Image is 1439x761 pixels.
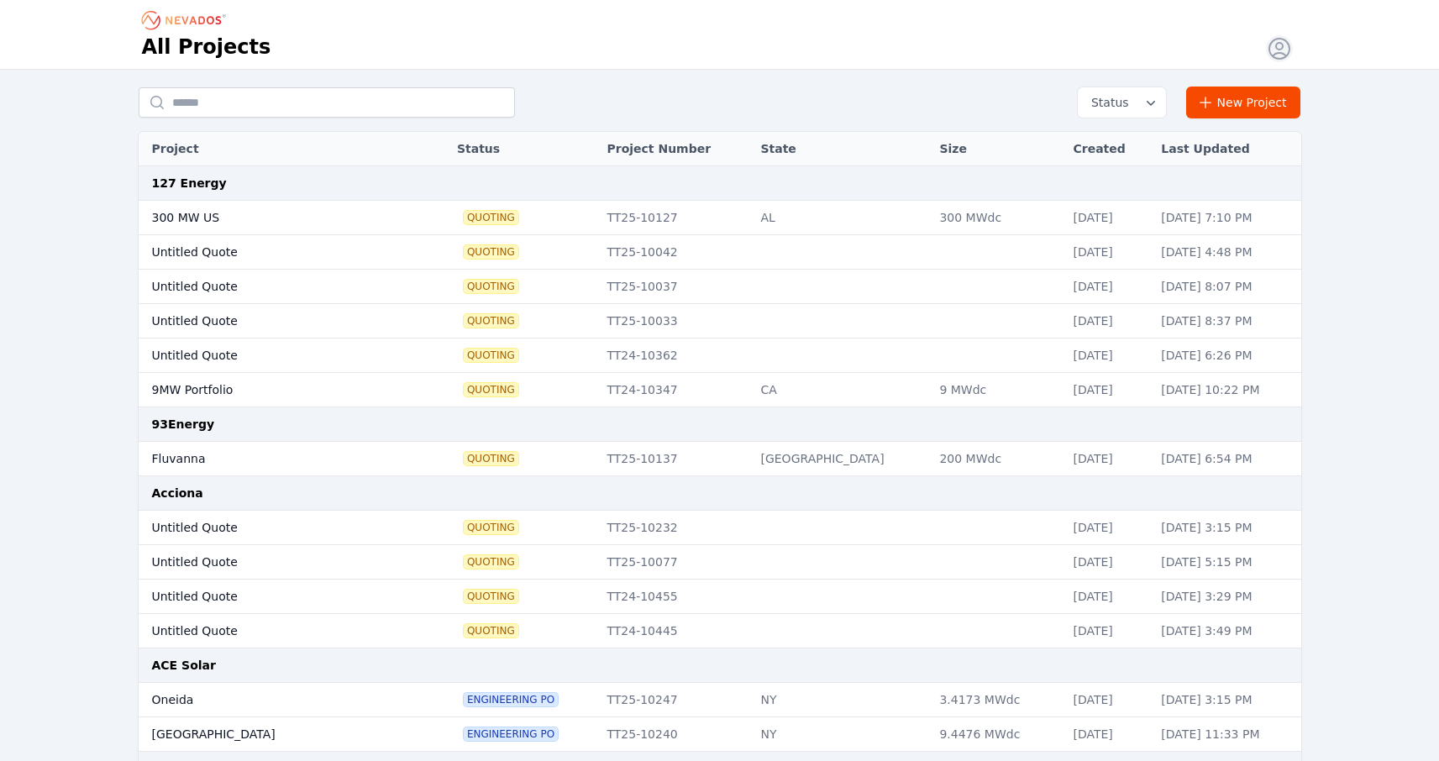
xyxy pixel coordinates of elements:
[1064,373,1153,407] td: [DATE]
[931,201,1064,235] td: 300 MWdc
[139,235,1301,270] tr: Untitled QuoteQuotingTT25-10042[DATE][DATE] 4:48 PM
[139,648,1301,683] td: ACE Solar
[139,511,406,545] td: Untitled Quote
[139,442,1301,476] tr: FluvannaQuotingTT25-10137[GEOGRAPHIC_DATA]200 MWdc[DATE][DATE] 6:54 PM
[598,304,752,339] td: TT25-10033
[752,132,931,166] th: State
[139,270,406,304] td: Untitled Quote
[139,717,406,752] td: [GEOGRAPHIC_DATA]
[464,383,518,396] span: Quoting
[139,511,1301,545] tr: Untitled QuoteQuotingTT25-10232[DATE][DATE] 3:15 PM
[598,235,752,270] td: TT25-10042
[139,270,1301,304] tr: Untitled QuoteQuotingTT25-10037[DATE][DATE] 8:07 PM
[139,373,1301,407] tr: 9MW PortfolioQuotingTT24-10347CA9 MWdc[DATE][DATE] 10:22 PM
[598,545,752,580] td: TT25-10077
[752,717,931,752] td: NY
[142,7,231,34] nav: Breadcrumb
[139,373,406,407] td: 9MW Portfolio
[1153,614,1300,648] td: [DATE] 3:49 PM
[139,132,406,166] th: Project
[449,132,599,166] th: Status
[1064,304,1153,339] td: [DATE]
[139,304,406,339] td: Untitled Quote
[1153,580,1300,614] td: [DATE] 3:29 PM
[139,580,406,614] td: Untitled Quote
[139,545,406,580] td: Untitled Quote
[139,166,1301,201] td: 127 Energy
[139,717,1301,752] tr: [GEOGRAPHIC_DATA]Engineering POTT25-10240NY9.4476 MWdc[DATE][DATE] 11:33 PM
[139,201,406,235] td: 300 MW US
[464,211,518,224] span: Quoting
[931,683,1064,717] td: 3.4173 MWdc
[139,201,1301,235] tr: 300 MW USQuotingTT25-10127AL300 MWdc[DATE][DATE] 7:10 PM
[1153,545,1300,580] td: [DATE] 5:15 PM
[1153,235,1300,270] td: [DATE] 4:48 PM
[1064,442,1153,476] td: [DATE]
[464,452,518,465] span: Quoting
[752,201,931,235] td: AL
[142,34,271,60] h1: All Projects
[139,614,406,648] td: Untitled Quote
[139,235,406,270] td: Untitled Quote
[464,590,518,603] span: Quoting
[464,521,518,534] span: Quoting
[139,476,1301,511] td: Acciona
[1064,270,1153,304] td: [DATE]
[464,624,518,638] span: Quoting
[931,442,1064,476] td: 200 MWdc
[1064,339,1153,373] td: [DATE]
[931,132,1064,166] th: Size
[598,511,752,545] td: TT25-10232
[1064,511,1153,545] td: [DATE]
[139,442,406,476] td: Fluvanna
[139,580,1301,614] tr: Untitled QuoteQuotingTT24-10455[DATE][DATE] 3:29 PM
[752,442,931,476] td: [GEOGRAPHIC_DATA]
[1064,132,1153,166] th: Created
[139,304,1301,339] tr: Untitled QuoteQuotingTT25-10033[DATE][DATE] 8:37 PM
[464,555,518,569] span: Quoting
[1153,201,1300,235] td: [DATE] 7:10 PM
[139,614,1301,648] tr: Untitled QuoteQuotingTT24-10445[DATE][DATE] 3:49 PM
[1153,511,1300,545] td: [DATE] 3:15 PM
[931,373,1064,407] td: 9 MWdc
[464,245,518,259] span: Quoting
[1153,717,1300,752] td: [DATE] 11:33 PM
[1153,132,1300,166] th: Last Updated
[598,580,752,614] td: TT24-10455
[598,132,752,166] th: Project Number
[139,545,1301,580] tr: Untitled QuoteQuotingTT25-10077[DATE][DATE] 5:15 PM
[931,717,1064,752] td: 9.4476 MWdc
[752,373,931,407] td: CA
[1153,339,1300,373] td: [DATE] 6:26 PM
[464,314,518,328] span: Quoting
[1078,87,1166,118] button: Status
[1153,270,1300,304] td: [DATE] 8:07 PM
[464,349,518,362] span: Quoting
[1153,442,1300,476] td: [DATE] 6:54 PM
[1064,614,1153,648] td: [DATE]
[1153,304,1300,339] td: [DATE] 8:37 PM
[464,280,518,293] span: Quoting
[598,683,752,717] td: TT25-10247
[1064,545,1153,580] td: [DATE]
[598,614,752,648] td: TT24-10445
[598,373,752,407] td: TT24-10347
[598,717,752,752] td: TT25-10240
[1153,683,1300,717] td: [DATE] 3:15 PM
[1064,201,1153,235] td: [DATE]
[139,339,406,373] td: Untitled Quote
[1064,580,1153,614] td: [DATE]
[1064,717,1153,752] td: [DATE]
[598,339,752,373] td: TT24-10362
[1085,94,1129,111] span: Status
[139,407,1301,442] td: 93Energy
[598,270,752,304] td: TT25-10037
[598,201,752,235] td: TT25-10127
[139,683,406,717] td: Oneida
[1064,235,1153,270] td: [DATE]
[139,339,1301,373] tr: Untitled QuoteQuotingTT24-10362[DATE][DATE] 6:26 PM
[598,442,752,476] td: TT25-10137
[1153,373,1300,407] td: [DATE] 10:22 PM
[139,683,1301,717] tr: OneidaEngineering POTT25-10247NY3.4173 MWdc[DATE][DATE] 3:15 PM
[464,727,558,741] span: Engineering PO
